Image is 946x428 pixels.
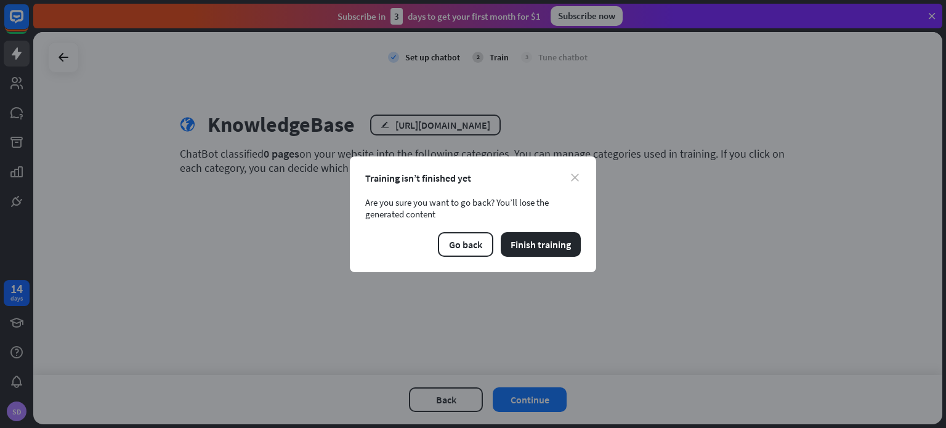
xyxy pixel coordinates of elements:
[10,5,47,42] button: Open LiveChat chat widget
[365,196,581,220] div: Are you sure you want to go back? You’ll lose the generated content
[438,232,493,257] button: Go back
[501,232,581,257] button: Finish training
[571,174,579,182] i: close
[365,172,581,184] div: Training isn’t finished yet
